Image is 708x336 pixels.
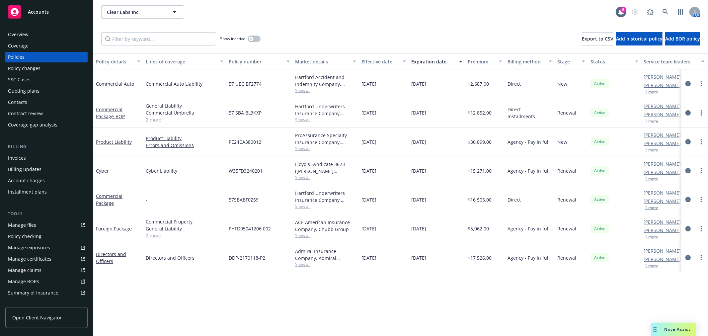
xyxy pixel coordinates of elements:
[295,117,356,123] span: Show all
[229,196,259,203] span: 57SBABF0Z59
[468,196,492,203] span: $16,505.00
[644,198,681,205] a: [PERSON_NAME]
[644,82,681,89] a: [PERSON_NAME]
[8,97,27,108] div: Contacts
[114,113,125,120] span: - BOP
[8,86,39,96] div: Quoting plans
[361,167,376,174] span: [DATE]
[359,53,409,69] button: Effective date
[557,254,576,261] span: Renewal
[411,80,426,87] span: [DATE]
[28,9,49,15] span: Accounts
[628,5,642,19] a: Start snowing
[465,53,505,69] button: Premium
[5,276,88,287] a: Manage BORs
[146,142,223,149] a: Errors and Omissions
[295,175,356,180] span: Show all
[641,53,707,69] button: Service team leaders
[616,36,663,42] span: Add historical policy
[146,80,223,87] a: Commercial Auto Liability
[146,109,223,116] a: Commercial Umbrella
[5,254,88,264] a: Manage certificates
[468,225,489,232] span: $5,062.00
[5,299,88,309] a: Policy AI ingestions
[146,102,223,109] a: General Liability
[411,196,426,203] span: [DATE]
[588,53,641,69] button: Status
[557,225,576,232] span: Renewal
[508,167,550,174] span: Agency - Pay in full
[361,254,376,261] span: [DATE]
[645,119,658,123] button: 1 more
[295,161,356,175] div: Lloyd's Syndicate 3623 ([PERSON_NAME] [PERSON_NAME] Limited), [PERSON_NAME] Group, RT Specialty I...
[468,254,492,261] span: $17,526.00
[146,254,223,261] a: Directors and Officers
[674,5,687,19] a: Switch app
[468,80,489,87] span: $2,687.00
[8,164,41,175] div: Billing updates
[468,138,492,145] span: $30,899.00
[697,225,705,233] a: more
[295,132,356,146] div: ProAssurance Specialty Insurance Company, Medmarc
[644,256,681,263] a: [PERSON_NAME]
[295,204,356,209] span: Show all
[508,58,545,65] div: Billing method
[96,81,134,87] a: Commercial Auto
[644,247,681,254] a: [PERSON_NAME]
[229,167,263,174] span: W35FD3240201
[96,168,109,174] a: Cyber
[5,63,88,74] a: Policy changes
[5,97,88,108] a: Contacts
[146,218,223,225] a: Commercial Property
[593,197,606,203] span: Active
[295,219,356,233] div: ACE American Insurance Company, Chubb Group
[8,63,40,74] div: Policy changes
[644,131,681,138] a: [PERSON_NAME]
[411,167,426,174] span: [DATE]
[292,53,359,69] button: Market details
[468,167,492,174] span: $15,271.00
[146,196,147,203] span: -
[644,169,681,176] a: [PERSON_NAME]
[411,225,426,232] span: [DATE]
[361,196,376,203] span: [DATE]
[5,108,88,119] a: Contract review
[557,58,578,65] div: Stage
[5,220,88,230] a: Manage files
[645,148,658,152] button: 1 more
[645,90,658,94] button: 1 more
[684,196,692,204] a: circleInformation
[684,109,692,117] a: circleInformation
[295,74,356,88] div: Hartford Accident and Indemnity Company, Hartford Insurance Group
[684,138,692,146] a: circleInformation
[411,138,426,145] span: [DATE]
[593,255,606,261] span: Active
[659,5,672,19] a: Search
[96,58,133,65] div: Policy details
[226,53,292,69] button: Policy number
[101,5,184,19] button: Clear Labs Inc.
[8,288,58,298] div: Summary of insurance
[295,233,356,238] span: Show all
[665,326,691,332] span: Nova Assist
[96,139,132,145] a: Product Liability
[5,3,88,21] a: Accounts
[229,58,282,65] div: Policy number
[644,140,681,147] a: [PERSON_NAME]
[146,135,223,142] a: Product Liability
[557,138,567,145] span: New
[5,29,88,40] a: Overview
[644,227,681,234] a: [PERSON_NAME]
[555,53,588,69] button: Stage
[96,225,132,232] a: Foreign Package
[8,41,29,51] div: Coverage
[616,32,663,45] button: Add historical policy
[644,103,681,110] a: [PERSON_NAME]
[8,299,50,309] div: Policy AI ingestions
[8,108,43,119] div: Contract review
[229,254,265,261] span: DDP-2170118-P2
[665,36,700,42] span: Add BOR policy
[508,196,521,203] span: Direct
[697,196,705,204] a: more
[620,7,626,13] div: 5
